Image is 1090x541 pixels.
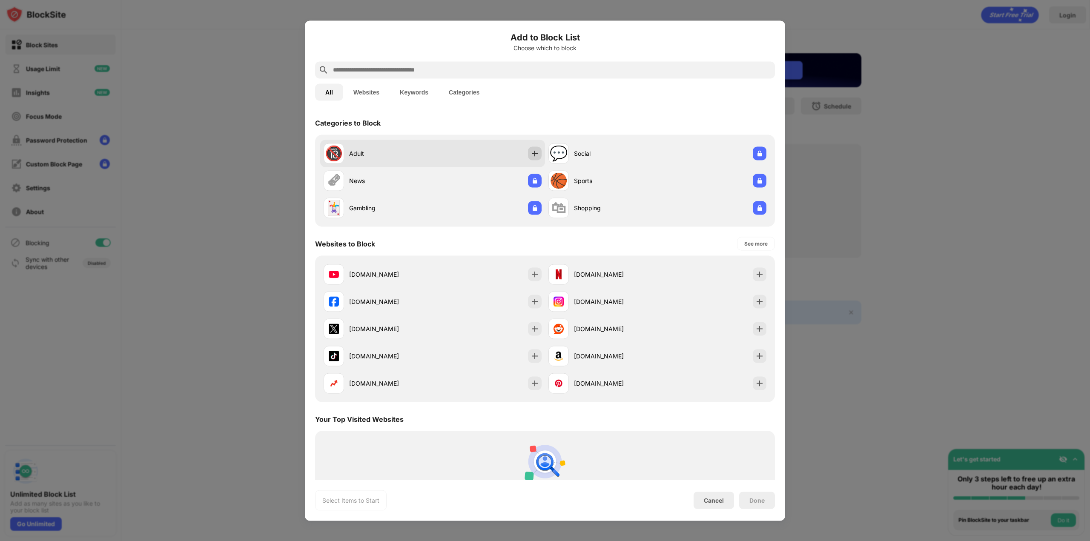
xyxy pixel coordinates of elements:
[554,269,564,279] img: favicons
[554,351,564,361] img: favicons
[315,44,775,51] div: Choose which to block
[749,497,765,504] div: Done
[574,270,657,279] div: [DOMAIN_NAME]
[315,118,381,127] div: Categories to Block
[550,145,568,162] div: 💬
[554,323,564,334] img: favicons
[574,352,657,361] div: [DOMAIN_NAME]
[318,65,329,75] img: search.svg
[349,203,433,212] div: Gambling
[574,176,657,185] div: Sports
[554,296,564,306] img: favicons
[574,149,657,158] div: Social
[315,239,375,248] div: Websites to Block
[325,199,343,217] div: 🃏
[315,83,343,100] button: All
[525,441,565,482] img: personal-suggestions.svg
[322,496,379,504] div: Select Items to Start
[327,172,341,189] div: 🗞
[315,415,404,423] div: Your Top Visited Websites
[329,378,339,388] img: favicons
[744,239,768,248] div: See more
[349,149,433,158] div: Adult
[315,31,775,43] h6: Add to Block List
[704,497,724,504] div: Cancel
[325,145,343,162] div: 🔞
[390,83,439,100] button: Keywords
[349,297,433,306] div: [DOMAIN_NAME]
[574,203,657,212] div: Shopping
[349,176,433,185] div: News
[329,269,339,279] img: favicons
[329,323,339,334] img: favicons
[550,172,568,189] div: 🏀
[349,324,433,333] div: [DOMAIN_NAME]
[349,270,433,279] div: [DOMAIN_NAME]
[574,379,657,388] div: [DOMAIN_NAME]
[439,83,490,100] button: Categories
[574,324,657,333] div: [DOMAIN_NAME]
[574,297,657,306] div: [DOMAIN_NAME]
[349,352,433,361] div: [DOMAIN_NAME]
[551,199,566,217] div: 🛍
[343,83,390,100] button: Websites
[554,378,564,388] img: favicons
[329,351,339,361] img: favicons
[329,296,339,306] img: favicons
[349,379,433,388] div: [DOMAIN_NAME]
